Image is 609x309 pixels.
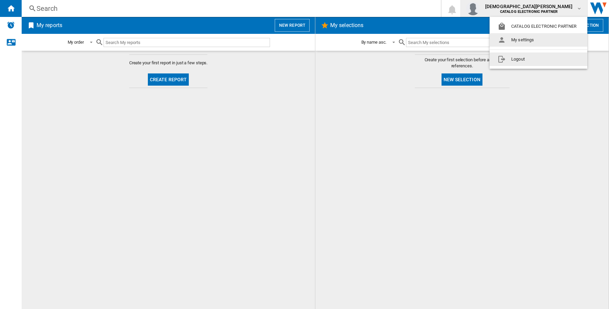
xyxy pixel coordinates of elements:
button: CATALOG ELECTRONIC PARTNER [490,20,587,33]
button: Logout [490,52,587,66]
button: My settings [490,33,587,47]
